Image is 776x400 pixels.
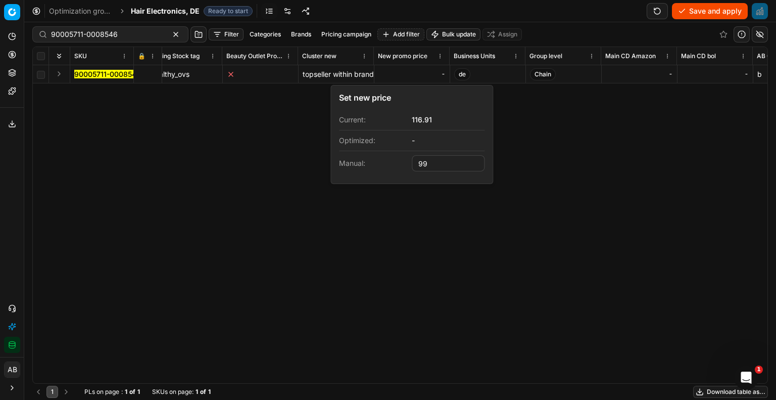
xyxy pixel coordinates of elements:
div: topseller within brand/cat [303,69,370,79]
button: Add filter [377,28,424,40]
button: Expand [53,68,65,80]
span: Pricing Stock tag [151,52,200,60]
div: : [84,388,140,396]
span: 1 [755,366,763,374]
button: 90005711-0008546 [74,69,141,79]
span: Main CD Amazon [605,52,656,60]
span: Hair Electronics, DEReady to start [131,6,253,16]
span: 🔒 [138,52,145,60]
span: SKUs on page : [152,388,193,396]
button: Download table as... [693,386,768,398]
span: Main CD bol [681,52,716,60]
div: - [606,69,673,79]
button: AB [4,362,20,378]
button: 1 [46,386,58,398]
dt: Optimized: [339,130,412,151]
strong: of [129,388,135,396]
span: Cluster new [302,52,336,60]
button: Assign [482,28,522,40]
span: Group level [529,52,562,60]
button: Pricing campaign [317,28,375,40]
strong: 1 [208,388,211,396]
div: - [682,69,749,79]
nav: pagination [32,386,72,398]
dt: Current: [339,110,412,130]
dd: - [412,130,484,151]
button: Filter [209,28,244,40]
button: Categories [246,28,285,40]
span: de [454,68,470,80]
strong: 1 [137,388,140,396]
button: Go to next page [60,386,72,398]
strong: 1 [125,388,127,396]
button: 116.91 [412,115,432,125]
dt: Manual: [339,151,412,175]
a: Optimization groups [49,6,114,16]
span: Chain [530,68,556,80]
div: Set new price [339,94,484,102]
span: New promo price [378,52,427,60]
span: PLs on page [84,388,119,396]
strong: of [200,388,206,396]
button: Save and apply [672,3,748,19]
button: Brands [287,28,315,40]
span: Business Units [454,52,495,60]
nav: breadcrumb [49,6,253,16]
span: Ready to start [204,6,253,16]
span: SKU [74,52,87,60]
strong: 1 [196,388,198,396]
input: Search by SKU or title [51,29,162,39]
div: healthy_ovs [151,69,218,79]
button: Go to previous page [32,386,44,398]
span: Hair Electronics, DE [131,6,200,16]
button: Expand all [53,50,65,62]
iframe: Intercom live chat [734,366,758,390]
span: AB [5,362,20,377]
button: Bulk update [426,28,480,40]
span: Beauty Outlet Product [226,52,283,60]
div: - [378,69,446,79]
mark: 90005711-0008546 [74,70,141,78]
